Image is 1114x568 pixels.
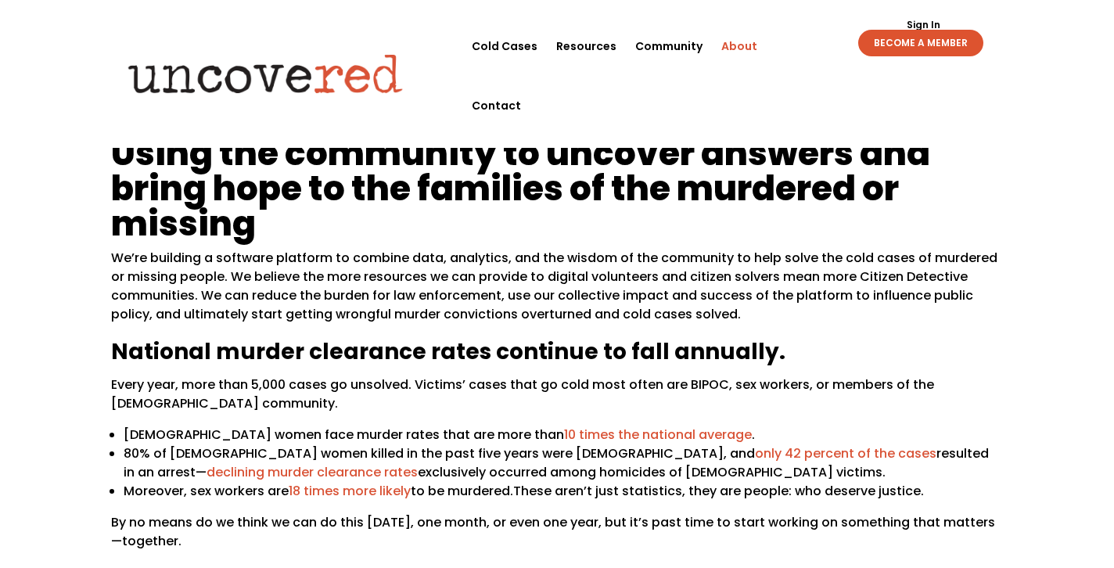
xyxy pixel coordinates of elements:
[111,249,1002,336] p: We’re building a software platform to combine data, analytics, and the wisdom of the community to...
[556,16,616,76] a: Resources
[124,444,989,481] span: 80% of [DEMOGRAPHIC_DATA] women killed in the past five years were [DEMOGRAPHIC_DATA], and result...
[115,43,416,104] img: Uncovered logo
[721,16,757,76] a: About
[111,376,934,412] span: Every year, more than 5,000 cases go unsolved. Victims’ cases that go cold most often are BIPOC, ...
[635,16,703,76] a: Community
[472,16,537,76] a: Cold Cases
[513,482,924,500] span: These aren’t just statistics, they are people: who deserve justice.
[207,463,418,481] a: declining murder clearance rates
[755,444,936,462] a: only 42 percent of the cases
[124,426,755,444] span: [DEMOGRAPHIC_DATA] women face murder rates that are more than .
[564,426,752,444] a: 10 times the national average
[124,482,513,500] span: Moreover, sex workers are to be murdered.
[472,76,521,135] a: Contact
[111,135,1002,249] h1: Using the community to uncover answers and bring hope to the families of the murdered or missing
[111,336,785,367] span: National murder clearance rates continue to fall annually.
[898,20,949,30] a: Sign In
[858,30,983,56] a: BECOME A MEMBER
[289,482,411,500] a: 18 times more likely
[111,513,995,550] span: By no means do we think we can do this [DATE], one month, or even one year, but it’s past time to...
